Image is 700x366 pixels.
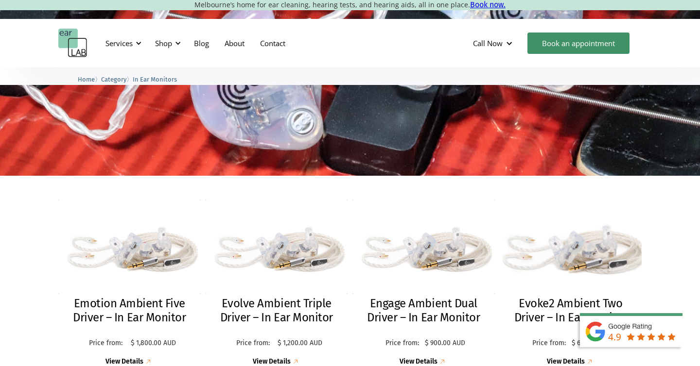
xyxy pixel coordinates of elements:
div: View Details [547,358,585,366]
a: Home [78,74,95,83]
p: Price from: [382,339,422,348]
a: In Ear Monitors [133,74,177,83]
div: View Details [400,358,437,366]
img: Emotion Ambient Five Driver – In Ear Monitor [58,200,201,294]
h2: Evoke2 Ambient Two Driver – In Ear Monitor [509,297,632,325]
h2: Emotion Ambient Five Driver – In Ear Monitor [68,297,191,325]
div: View Details [253,358,291,366]
p: Price from: [529,339,569,348]
span: Home [78,76,95,83]
a: Book an appointment [527,33,630,54]
p: Price from: [230,339,275,348]
p: $ 600.00 AUD [572,339,612,348]
img: Evoke2 Ambient Two Driver – In Ear Monitor [492,195,649,299]
a: About [217,29,252,57]
a: Category [101,74,126,83]
img: Engage Ambient Dual Driver – In Ear Monitor [352,200,495,294]
li: 〉 [78,74,101,84]
div: Services [105,38,133,48]
h2: Engage Ambient Dual Driver – In Ear Monitor [362,297,485,325]
img: Evolve Ambient Triple Driver – In Ear Monitor [206,200,348,294]
div: Shop [155,38,172,48]
a: Blog [186,29,217,57]
a: Contact [252,29,293,57]
div: Call Now [465,29,523,58]
div: Call Now [473,38,503,48]
div: Shop [149,29,184,58]
p: $ 1,200.00 AUD [278,339,322,348]
li: 〉 [101,74,133,84]
h2: Evolve Ambient Triple Driver – In Ear Monitor [215,297,338,325]
p: $ 1,800.00 AUD [131,339,176,348]
span: In Ear Monitors [133,76,177,83]
p: Price from: [83,339,128,348]
div: Services [100,29,144,58]
p: $ 900.00 AUD [425,339,465,348]
div: View Details [105,358,143,366]
a: home [58,29,87,58]
span: Category [101,76,126,83]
